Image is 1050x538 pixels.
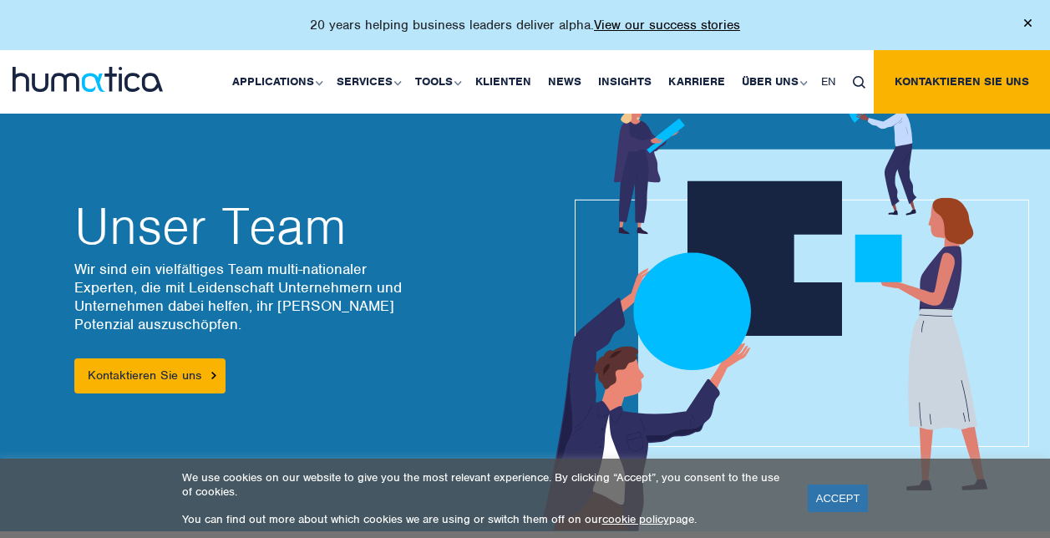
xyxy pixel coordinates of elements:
[74,358,226,393] a: Kontaktieren Sie uns
[13,67,163,92] img: logo
[407,50,467,114] a: Tools
[602,512,669,526] a: cookie policy
[594,17,740,33] a: View our success stories
[328,50,407,114] a: Services
[540,50,590,114] a: News
[224,50,328,114] a: Applications
[813,50,845,114] a: EN
[467,50,540,114] a: Klienten
[590,50,660,114] a: Insights
[821,74,836,89] span: EN
[211,372,216,379] img: arrowicon
[733,50,813,114] a: Über uns
[74,260,509,333] p: Wir sind ein vielfältiges Team multi-nationaler Experten, die mit Leidenschaft Unternehmern und U...
[74,201,509,251] h2: Unser Team
[310,17,740,33] p: 20 years helping business leaders deliver alpha.
[853,76,865,89] img: search_icon
[874,50,1050,114] a: Kontaktieren Sie uns
[182,512,787,526] p: You can find out more about which cookies we are using or switch them off on our page.
[808,485,869,512] a: ACCEPT
[660,50,733,114] a: Karriere
[182,470,787,499] p: We use cookies on our website to give you the most relevant experience. By clicking “Accept”, you...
